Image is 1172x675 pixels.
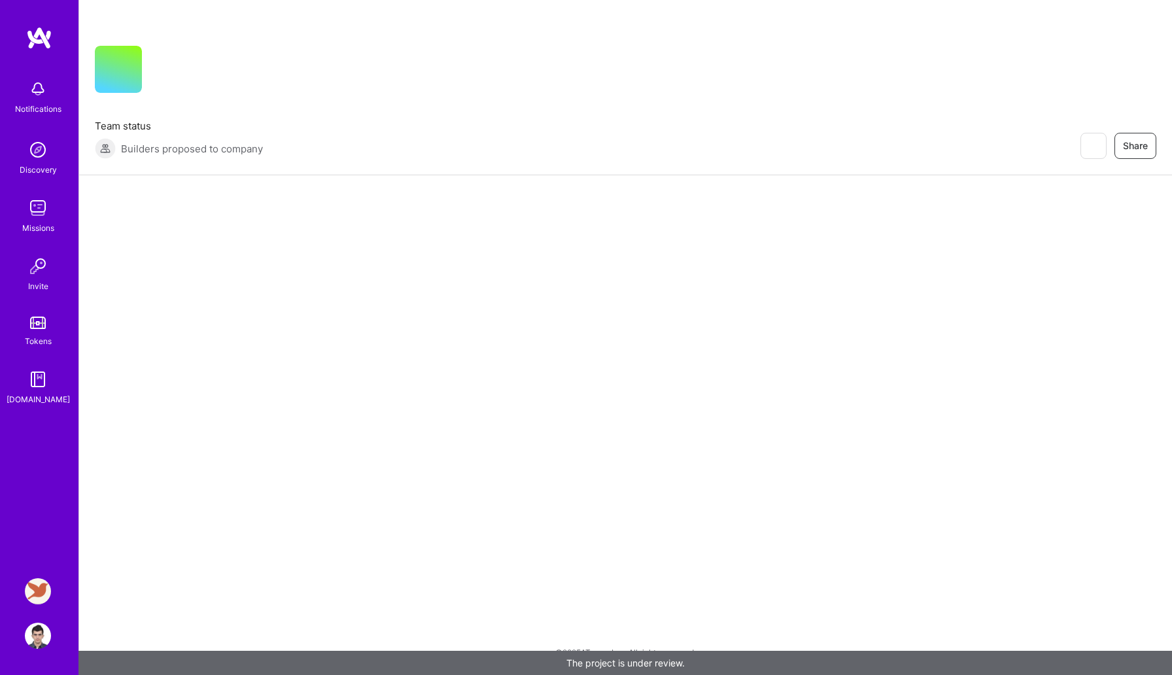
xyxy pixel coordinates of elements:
div: Missions [22,221,54,235]
span: Builders proposed to company [121,142,263,156]
div: Tokens [25,334,52,348]
i: icon EyeClosed [1088,141,1098,151]
img: bell [25,76,51,102]
div: The project is under review. [78,651,1172,675]
img: tokens [30,317,46,329]
i: icon CompanyGray [158,67,168,77]
span: Team status [95,119,263,133]
div: Invite [28,279,48,293]
a: Robynn AI: Full-Stack Engineer to Build Multi-Agent Marketing Platform [22,578,54,604]
button: Share [1114,133,1156,159]
img: discovery [25,137,51,163]
img: logo [26,26,52,50]
img: Invite [25,253,51,279]
div: Notifications [15,102,61,116]
img: User Avatar [25,623,51,649]
img: Robynn AI: Full-Stack Engineer to Build Multi-Agent Marketing Platform [25,578,51,604]
div: Discovery [20,163,57,177]
div: [DOMAIN_NAME] [7,392,70,406]
img: Builders proposed to company [95,138,116,159]
img: teamwork [25,195,51,221]
a: User Avatar [22,623,54,649]
img: guide book [25,366,51,392]
span: Share [1123,139,1148,152]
